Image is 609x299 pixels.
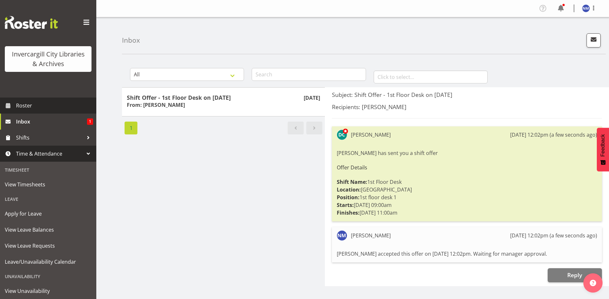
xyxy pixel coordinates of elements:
[5,257,91,267] span: Leave/Unavailability Calendar
[337,186,361,193] strong: Location:
[2,206,95,222] a: Apply for Leave
[337,165,597,170] h6: Offer Details
[510,131,597,139] div: [DATE] 12:02pm (a few seconds ago)
[2,270,95,283] div: Unavailability
[122,37,140,44] h4: Inbox
[2,222,95,238] a: View Leave Balances
[337,194,360,201] strong: Position:
[288,122,304,134] a: Previous page
[16,101,93,110] span: Roster
[567,271,582,279] span: Reply
[582,4,590,12] img: nichole-mauleon11684.jpg
[5,241,91,251] span: View Leave Requests
[337,201,354,209] strong: Starts:
[510,232,597,239] div: [DATE] 12:02pm (a few seconds ago)
[2,283,95,299] a: View Unavailability
[2,163,95,176] div: Timesheet
[2,192,95,206] div: Leave
[332,103,602,110] h5: Recipients: [PERSON_NAME]
[351,131,391,139] div: [PERSON_NAME]
[11,49,85,69] div: Invercargill City Libraries & Archives
[337,230,347,241] img: nichole-mauleon11684.jpg
[304,94,320,102] p: [DATE]
[87,118,93,125] span: 1
[337,248,597,259] div: [PERSON_NAME] accepted this offer on [DATE] 12:02pm. Waiting for manager approval.
[16,149,83,158] span: Time & Attendance
[351,232,391,239] div: [PERSON_NAME]
[2,254,95,270] a: Leave/Unavailability Calendar
[5,16,58,29] img: Rosterit website logo
[332,91,602,98] h5: Subject: Shift Offer - 1st Floor Desk on [DATE]
[306,122,322,134] a: Next page
[337,130,347,140] img: donald-cunningham11616.jpg
[590,280,596,286] img: help-xxl-2.png
[374,71,488,83] input: Click to select...
[5,225,91,235] span: View Leave Balances
[337,148,597,218] div: [PERSON_NAME] has sent you a shift offer 1st Floor Desk [GEOGRAPHIC_DATA] 1st floor desk 1 [DATE]...
[16,117,87,126] span: Inbox
[597,128,609,171] button: Feedback - Show survey
[548,268,602,282] button: Reply
[2,176,95,192] a: View Timesheets
[252,68,366,81] input: Search
[600,134,606,157] span: Feedback
[127,102,185,108] h6: From: [PERSON_NAME]
[127,94,320,101] h5: Shift Offer - 1st Floor Desk on [DATE]
[5,180,91,189] span: View Timesheets
[5,286,91,296] span: View Unavailability
[16,133,83,142] span: Shifts
[337,209,360,216] strong: Finishes:
[2,238,95,254] a: View Leave Requests
[337,178,367,185] strong: Shift Name:
[5,209,91,218] span: Apply for Leave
